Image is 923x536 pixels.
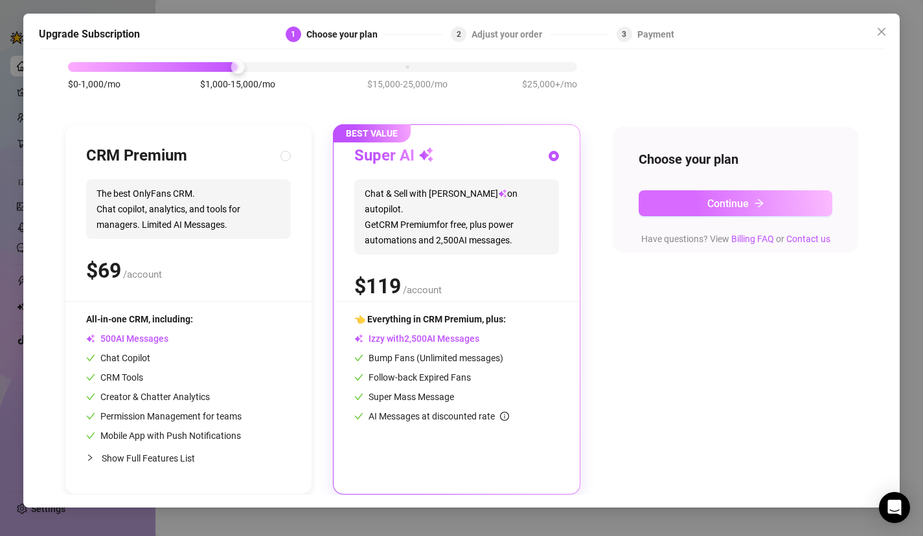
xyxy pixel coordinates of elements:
[354,146,434,166] h3: Super AI
[86,411,242,421] span: Permission Management for teams
[86,353,95,363] span: check
[500,412,509,421] span: info-circle
[39,27,140,42] h5: Upgrade Subscription
[641,234,830,244] span: Have questions? View or
[86,373,95,382] span: check
[86,430,241,441] span: Mobile App with Push Notifications
[86,431,95,440] span: check
[786,234,830,244] a: Contact us
[871,21,892,42] button: Close
[86,443,291,473] div: Show Full Features List
[354,372,471,383] span: Follow-back Expired Fans
[639,190,833,216] button: Continuearrow-right
[354,353,503,363] span: Bump Fans (Unlimited messages)
[369,411,509,421] span: AI Messages at discounted rate
[707,197,749,210] span: Continue
[354,353,363,363] span: check
[522,77,577,91] span: $25,000+/mo
[871,27,892,37] span: Close
[457,30,461,39] span: 2
[403,284,442,296] span: /account
[86,372,143,383] span: CRM Tools
[879,492,910,523] div: Open Intercom Messenger
[86,333,168,344] span: AI Messages
[86,179,291,239] span: The best OnlyFans CRM. Chat copilot, analytics, and tools for managers. Limited AI Messages.
[86,454,94,462] span: collapsed
[876,27,887,37] span: close
[731,234,774,244] a: Billing FAQ
[354,333,479,344] span: Izzy with AI Messages
[354,412,363,421] span: check
[637,27,674,42] div: Payment
[86,392,210,402] span: Creator & Chatter Analytics
[102,453,195,463] span: Show Full Features List
[86,314,193,324] span: All-in-one CRM, including:
[354,274,401,298] span: $
[86,258,121,283] span: $
[306,27,385,42] div: Choose your plan
[291,30,295,39] span: 1
[86,353,150,363] span: Chat Copilot
[354,392,454,402] span: Super Mass Message
[86,412,95,421] span: check
[639,150,833,168] h4: Choose your plan
[354,392,363,401] span: check
[367,77,448,91] span: $15,000-25,000/mo
[86,392,95,401] span: check
[333,124,411,142] span: BEST VALUE
[68,77,120,91] span: $0-1,000/mo
[123,269,162,280] span: /account
[622,30,626,39] span: 3
[354,314,506,324] span: 👈 Everything in CRM Premium, plus:
[472,27,550,42] div: Adjust your order
[754,198,764,208] span: arrow-right
[200,77,275,91] span: $1,000-15,000/mo
[86,146,187,166] h3: CRM Premium
[354,373,363,382] span: check
[354,179,559,254] span: Chat & Sell with [PERSON_NAME] on autopilot. Get CRM Premium for free, plus power automations and...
